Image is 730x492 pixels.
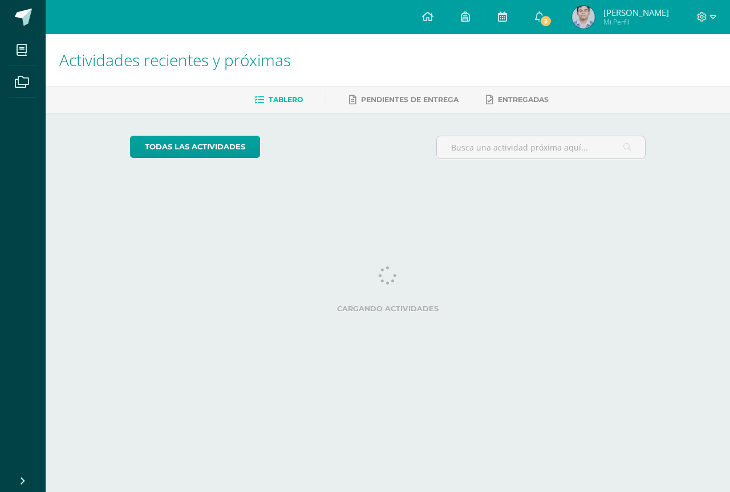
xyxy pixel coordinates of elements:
[603,7,669,18] span: [PERSON_NAME]
[437,136,646,158] input: Busca una actividad próxima aquí...
[603,17,669,27] span: Mi Perfil
[130,136,260,158] a: todas las Actividades
[572,6,595,29] img: c91b06815f95a291c203c8145eecbbcc.png
[130,304,646,313] label: Cargando actividades
[254,91,303,109] a: Tablero
[59,49,291,71] span: Actividades recientes y próximas
[540,15,552,27] span: 3
[498,95,549,104] span: Entregadas
[269,95,303,104] span: Tablero
[361,95,459,104] span: Pendientes de entrega
[349,91,459,109] a: Pendientes de entrega
[486,91,549,109] a: Entregadas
